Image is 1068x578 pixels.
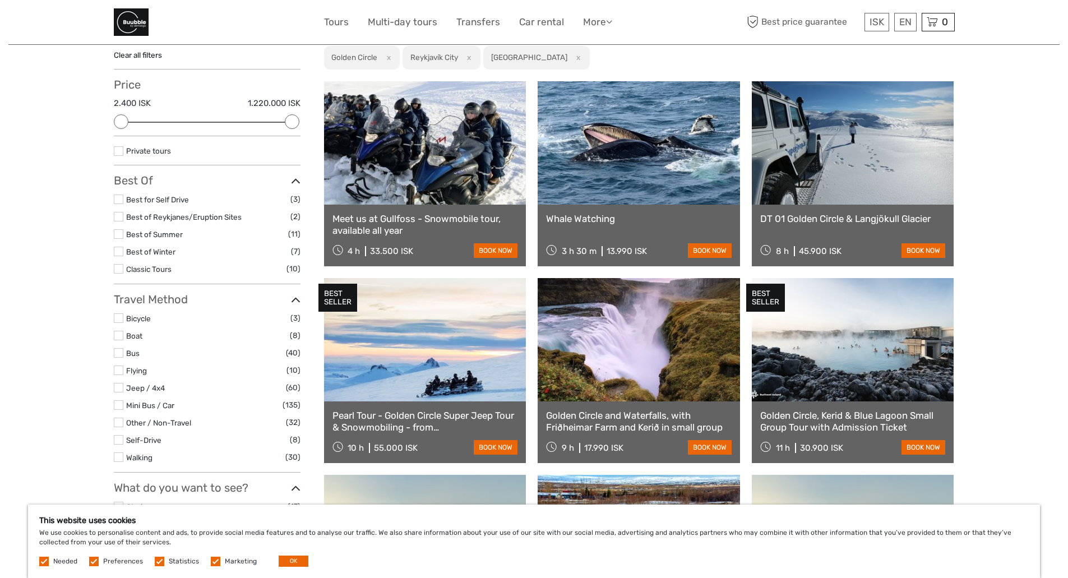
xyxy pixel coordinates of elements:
img: General Info: [114,8,149,36]
a: More [583,14,612,30]
a: book now [688,440,732,455]
a: Best of Winter [126,247,175,256]
a: Best for Self Drive [126,195,189,204]
a: book now [474,440,517,455]
label: 1.220.000 ISK [248,98,300,109]
a: book now [901,243,945,258]
div: BEST SELLER [746,284,785,312]
span: (32) [286,416,300,429]
span: (60) [286,381,300,394]
span: (135) [283,399,300,411]
div: We use cookies to personalise content and ads, to provide social media features and to analyse ou... [28,505,1040,578]
span: (30) [285,451,300,464]
span: 3 h 30 m [562,246,597,256]
span: 11 h [776,443,790,453]
h5: This website uses cookies [39,516,1029,525]
div: 30.900 ISK [800,443,843,453]
a: DT 01 Golden Circle & Langjökull Glacier [760,213,946,224]
a: Walking [126,453,152,462]
a: Other / Non-Travel [126,418,191,427]
a: Clear all filters [114,50,162,59]
h3: Price [114,78,300,91]
button: OK [279,556,308,567]
a: Golden Circle, Kerid & Blue Lagoon Small Group Tour with Admission Ticket [760,410,946,433]
div: 33.500 ISK [370,246,413,256]
a: Bicycle [126,314,151,323]
a: Private tours [126,146,171,155]
a: Classic Tours [126,265,172,274]
span: (10) [286,262,300,275]
a: Mini Bus / Car [126,401,174,410]
button: x [379,52,394,63]
span: (40) [286,346,300,359]
a: Bus [126,349,140,358]
a: Car rental [519,14,564,30]
label: Statistics [169,557,199,566]
a: Self-Drive [126,436,161,445]
a: book now [901,440,945,455]
span: (2) [290,210,300,223]
a: book now [474,243,517,258]
span: 9 h [562,443,574,453]
span: 4 h [348,246,360,256]
a: Best of Summer [126,230,183,239]
h3: Travel Method [114,293,300,306]
span: 10 h [348,443,364,453]
a: book now [688,243,732,258]
span: 8 h [776,246,789,256]
div: 17.990 ISK [584,443,623,453]
span: Best price guarantee [745,13,862,31]
span: 0 [940,16,950,27]
a: Jeep / 4x4 [126,383,165,392]
a: Pearl Tour - Golden Circle Super Jeep Tour & Snowmobiling - from [GEOGRAPHIC_DATA] [332,410,518,433]
span: (3) [290,312,300,325]
label: Preferences [103,557,143,566]
button: Open LiveChat chat widget [129,17,142,31]
h3: What do you want to see? [114,481,300,494]
label: Marketing [225,557,257,566]
a: Tours [324,14,349,30]
span: (11) [288,228,300,241]
div: BEST SELLER [318,284,357,312]
a: Multi-day tours [368,14,437,30]
a: Best of Reykjanes/Eruption Sites [126,212,242,221]
a: Meet us at Gullfoss - Snowmobile tour, available all year [332,213,518,236]
span: (8) [290,329,300,342]
span: (10) [286,364,300,377]
span: (7) [291,245,300,258]
div: 45.900 ISK [799,246,842,256]
a: Transfers [456,14,500,30]
div: 13.990 ISK [607,246,647,256]
label: Needed [53,557,77,566]
a: Glaciers [126,502,154,511]
a: Boat [126,331,142,340]
button: x [460,52,475,63]
label: 2.400 ISK [114,98,151,109]
h3: Best Of [114,174,300,187]
div: 55.000 ISK [374,443,418,453]
button: x [569,52,584,63]
a: Golden Circle and Waterfalls, with Friðheimar Farm and Kerið in small group [546,410,732,433]
h2: Reykjavík City [410,53,458,62]
div: EN [894,13,917,31]
h2: Golden Circle [331,53,377,62]
a: Flying [126,366,147,375]
span: (17) [288,500,300,513]
p: We're away right now. Please check back later! [16,20,127,29]
span: (3) [290,193,300,206]
a: Whale Watching [546,213,732,224]
span: (8) [290,433,300,446]
span: ISK [870,16,884,27]
h2: [GEOGRAPHIC_DATA] [491,53,567,62]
